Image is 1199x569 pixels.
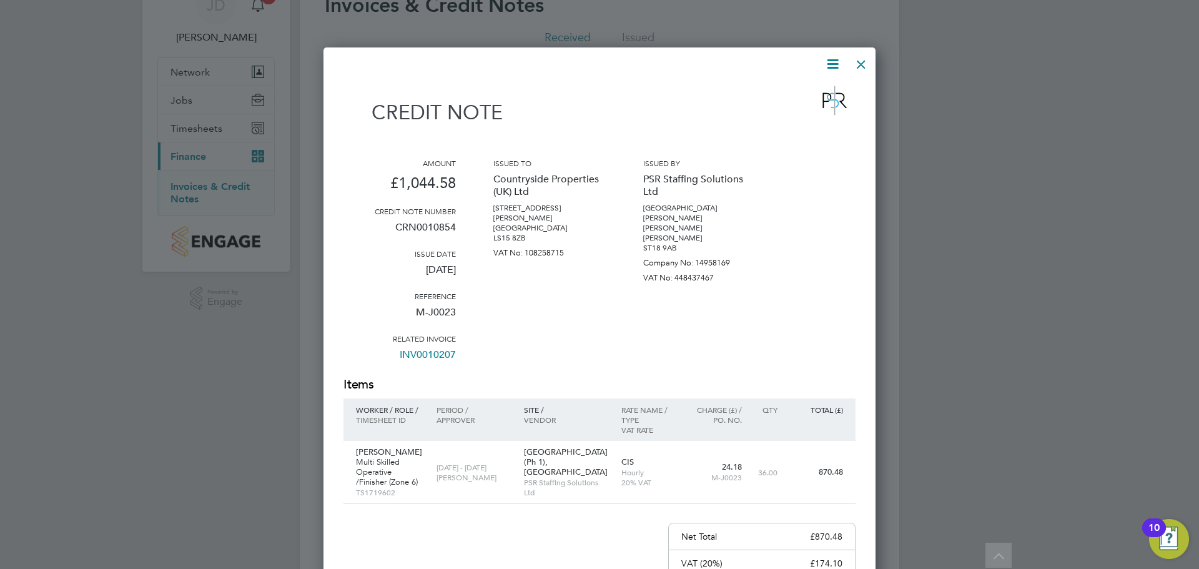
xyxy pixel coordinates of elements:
[343,101,503,124] h1: Credit note
[437,415,511,425] p: Approver
[493,243,606,258] p: VAT No: 108258715
[1148,528,1160,544] div: 10
[643,233,756,243] p: [PERSON_NAME]
[437,472,511,482] p: [PERSON_NAME]
[493,233,606,243] p: LS15 8ZB
[643,253,756,268] p: Company No: 14958169
[343,249,456,259] h3: Issue date
[493,158,606,168] h3: Issued to
[681,558,723,569] p: VAT (20%)
[437,462,511,472] p: [DATE] - [DATE]
[524,405,609,415] p: Site /
[643,158,756,168] h3: Issued by
[343,334,456,344] h3: Related invoice
[1149,519,1189,559] button: Open Resource Center, 10 new notifications
[343,376,856,393] h2: Items
[343,158,456,168] h3: Amount
[524,477,609,497] p: PSR Staffing Solutions Ltd
[493,168,606,203] p: Countryside Properties (UK) Ltd
[814,82,856,119] img: psrsolutions-logo-remittance.png
[493,203,606,223] p: [STREET_ADDRESS][PERSON_NAME]
[524,415,609,425] p: Vendor
[621,425,676,435] p: VAT rate
[524,447,609,477] p: [GEOGRAPHIC_DATA] (Ph 1), [GEOGRAPHIC_DATA]
[343,206,456,216] h3: Credit note number
[790,467,843,477] p: 870.48
[621,467,676,477] p: Hourly
[621,477,676,487] p: 20% VAT
[688,462,742,472] p: 24.18
[343,168,456,206] p: £1,044.58
[643,168,756,203] p: PSR Staffing Solutions Ltd
[790,405,843,415] p: Total (£)
[643,243,756,253] p: ST18 9AB
[621,457,676,467] p: CIS
[356,405,424,415] p: Worker / Role /
[400,344,456,376] a: INV0010207
[343,301,456,334] p: M-J0023
[681,531,717,542] p: Net Total
[688,405,742,415] p: Charge (£) /
[688,472,742,482] p: M-J0023
[343,216,456,249] p: CRN0010854
[754,467,777,477] p: 36.00
[493,223,606,233] p: [GEOGRAPHIC_DATA]
[688,415,742,425] p: Po. No.
[810,558,842,569] p: £174.10
[643,223,756,233] p: [PERSON_NAME]
[437,405,511,415] p: Period /
[643,268,756,283] p: VAT No: 448437467
[356,487,424,497] p: TS1719602
[356,415,424,425] p: Timesheet ID
[621,405,676,425] p: Rate name / type
[356,447,424,457] p: [PERSON_NAME]
[810,531,842,542] p: £870.48
[343,259,456,291] p: [DATE]
[356,457,424,487] p: Multi Skilled Operative /Finisher (Zone 6)
[343,291,456,301] h3: Reference
[643,203,756,223] p: [GEOGRAPHIC_DATA][PERSON_NAME]
[754,405,777,415] p: QTY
